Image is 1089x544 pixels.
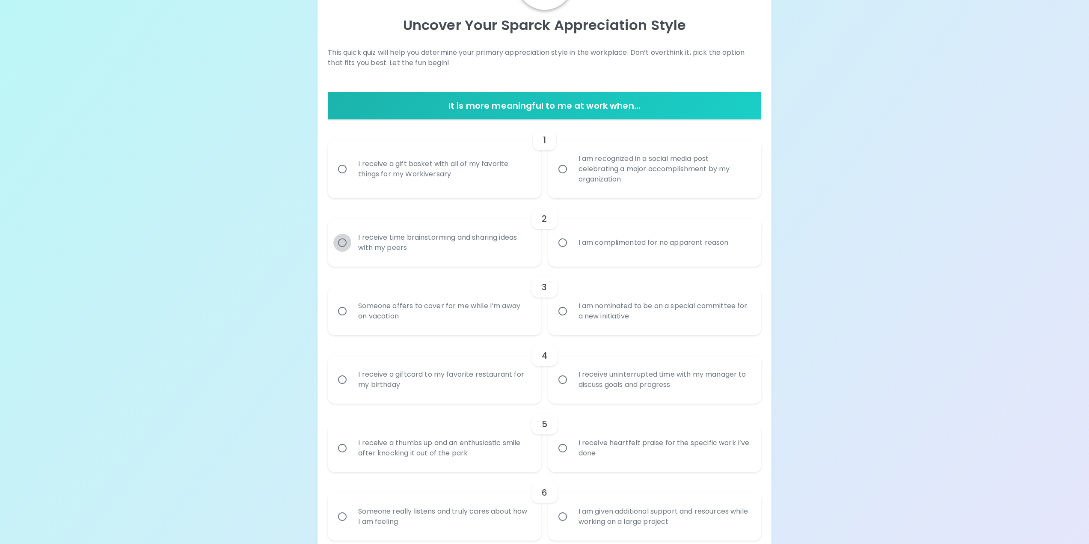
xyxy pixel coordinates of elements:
[351,291,536,332] div: Someone offers to cover for me while I’m away on vacation
[351,149,536,190] div: I receive a gift basket with all of my favorite things for my Workiversary
[542,349,547,363] h6: 4
[543,133,546,147] h6: 1
[572,428,757,469] div: I receive heartfelt praise for the specific work I’ve done
[572,227,736,258] div: I am complimented for no apparent reason
[328,48,761,68] p: This quick quiz will help you determine your primary appreciation style in the workplace. Don’t o...
[351,222,536,263] div: I receive time brainstorming and sharing ideas with my peers
[542,212,547,226] h6: 2
[351,359,536,400] div: I receive a giftcard to my favorite restaurant for my birthday
[328,267,761,335] div: choice-group-check
[328,335,761,404] div: choice-group-check
[542,486,547,499] h6: 6
[351,428,536,469] div: I receive a thumbs up and an enthusiastic smile after knocking it out of the park
[542,280,547,294] h6: 3
[572,291,757,332] div: I am nominated to be on a special committee for a new initiative
[572,359,757,400] div: I receive uninterrupted time with my manager to discuss goals and progress
[328,404,761,472] div: choice-group-check
[331,99,757,113] h6: It is more meaningful to me at work when...
[542,417,547,431] h6: 5
[572,496,757,537] div: I am given additional support and resources while working on a large project
[572,143,757,195] div: I am recognized in a social media post celebrating a major accomplishment by my organization
[328,119,761,198] div: choice-group-check
[328,17,761,34] p: Uncover Your Sparck Appreciation Style
[328,198,761,267] div: choice-group-check
[328,472,761,541] div: choice-group-check
[351,496,536,537] div: Someone really listens and truly cares about how I am feeling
